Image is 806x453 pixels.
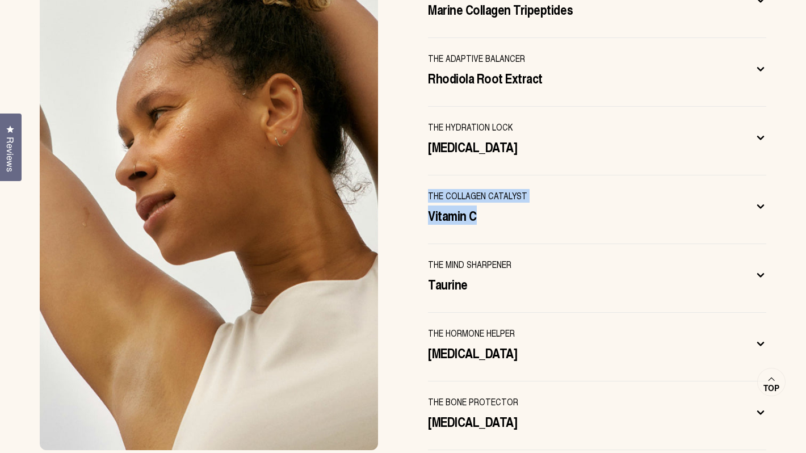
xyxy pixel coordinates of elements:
span: THE BONE PROTECTOR [428,395,518,409]
span: THE ADAPTIVE BALANCER [428,52,525,65]
span: [MEDICAL_DATA] [428,412,517,430]
span: [MEDICAL_DATA] [428,137,517,156]
span: Top [763,383,779,393]
button: THE BONE PROTECTOR [MEDICAL_DATA] [428,395,766,436]
button: THE HYDRATION LOCK [MEDICAL_DATA] [428,120,766,161]
span: THE HYDRATION LOCK [428,120,513,134]
button: THE HORMONE HELPER [MEDICAL_DATA] [428,326,766,367]
span: THE COLLAGEN CATALYST [428,189,527,203]
span: [MEDICAL_DATA] [428,343,517,362]
button: THE MIND SHARPENER Taurine [428,258,766,299]
span: Reviews [3,137,18,172]
span: THE HORMONE HELPER [428,326,515,340]
span: Taurine [428,275,468,293]
span: Vitamin C [428,206,477,224]
button: THE COLLAGEN CATALYST Vitamin C [428,189,766,230]
span: THE MIND SHARPENER [428,258,511,271]
span: Rhodiola Root Extract [428,69,543,87]
button: THE ADAPTIVE BALANCER Rhodiola Root Extract [428,52,766,93]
